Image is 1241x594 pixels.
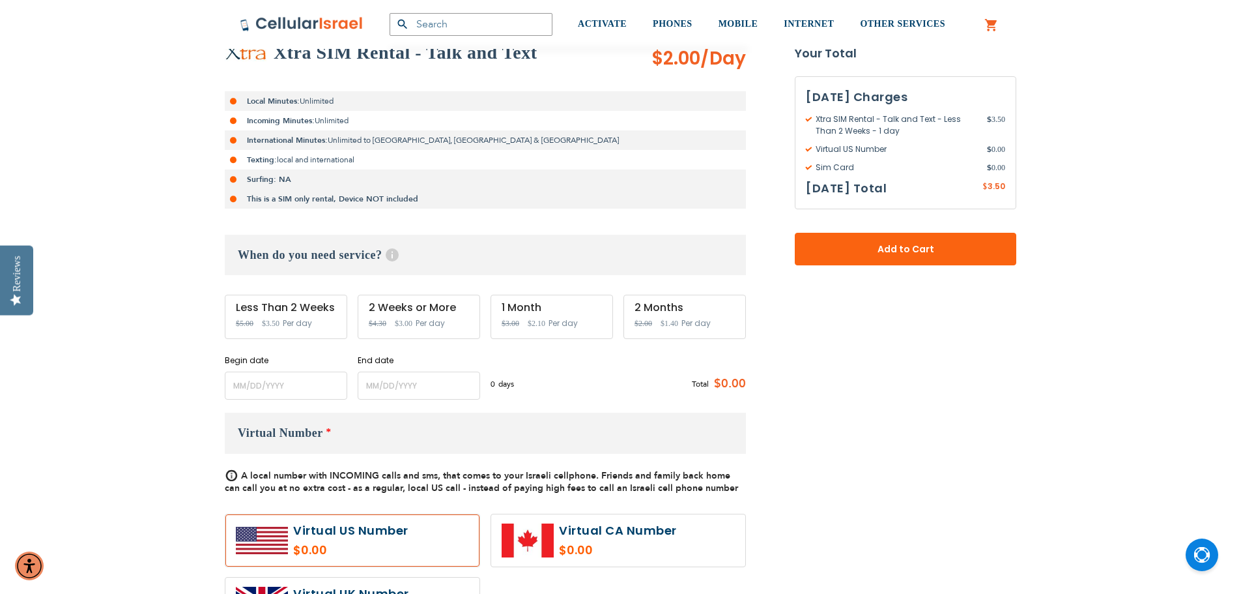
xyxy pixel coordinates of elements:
strong: Texting: [247,155,277,165]
strong: Your Total [795,44,1016,63]
span: $5.00 [236,319,253,328]
span: Per day [416,318,445,329]
span: $3.00 [395,319,412,328]
strong: This is a SIM only rental, Device NOT included [247,194,418,204]
h3: [DATE] Charges [806,87,1005,107]
img: Cellular Israel Logo [240,16,364,32]
input: MM/DD/YYYY [358,372,480,400]
span: days [498,378,514,390]
span: OTHER SERVICES [860,19,945,29]
label: End date [358,355,480,366]
li: Unlimited to [GEOGRAPHIC_DATA], [GEOGRAPHIC_DATA] & [GEOGRAPHIC_DATA] [225,130,746,150]
div: Less Than 2 Weeks [236,302,336,314]
li: local and international [225,150,746,170]
span: $4.30 [369,319,386,328]
span: Xtra SIM Rental - Talk and Text - Less Than 2 Weeks - 1 day [806,113,987,137]
span: Per day [681,318,711,329]
span: $ [987,162,991,173]
input: Search [390,13,552,36]
span: Add to Cart [838,243,973,256]
span: /Day [700,46,746,72]
span: $3.00 [502,319,519,328]
span: Sim Card [806,162,987,173]
span: INTERNET [784,19,834,29]
span: $3.50 [262,319,279,328]
span: $2.10 [528,319,545,328]
span: Help [386,248,399,261]
span: 3.50 [988,181,1005,192]
div: Reviews [11,256,23,291]
span: $2.00 [651,46,746,72]
div: 1 Month [502,302,602,314]
h2: Xtra SIM Rental - Talk and Text [274,40,537,66]
span: Virtual Number [238,426,323,439]
span: 0 [491,378,498,390]
strong: Local Minutes: [247,96,300,106]
div: 2 Months [635,302,735,314]
span: Virtual US Number [806,143,987,155]
span: $2.00 [635,319,652,328]
li: Unlimited [225,91,746,111]
span: Total [692,378,709,390]
li: Unlimited [225,111,746,130]
h3: [DATE] Total [806,179,887,198]
span: $ [982,181,988,193]
strong: Surfing: NA [247,174,291,185]
span: $ [987,113,991,125]
span: 0.00 [987,143,1005,155]
label: Begin date [225,355,347,366]
span: Per day [283,318,312,329]
span: PHONES [653,19,692,29]
span: $ [987,143,991,155]
span: Per day [549,318,578,329]
span: 0.00 [987,162,1005,173]
div: Accessibility Menu [15,552,44,580]
span: $1.40 [661,319,678,328]
h3: When do you need service? [225,235,746,275]
span: MOBILE [719,19,758,29]
span: $0.00 [709,374,746,394]
img: Xtra SIM Rental - Talk and Text [225,44,267,61]
strong: International Minutes: [247,135,328,145]
span: ACTIVATE [578,19,627,29]
span: 3.50 [987,113,1005,137]
div: 2 Weeks or More [369,302,469,314]
button: Add to Cart [795,233,1016,265]
span: A local number with INCOMING calls and sms, that comes to your Israeli cellphone. Friends and fam... [225,469,738,494]
input: MM/DD/YYYY [225,372,347,400]
strong: Incoming Minutes: [247,115,315,126]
